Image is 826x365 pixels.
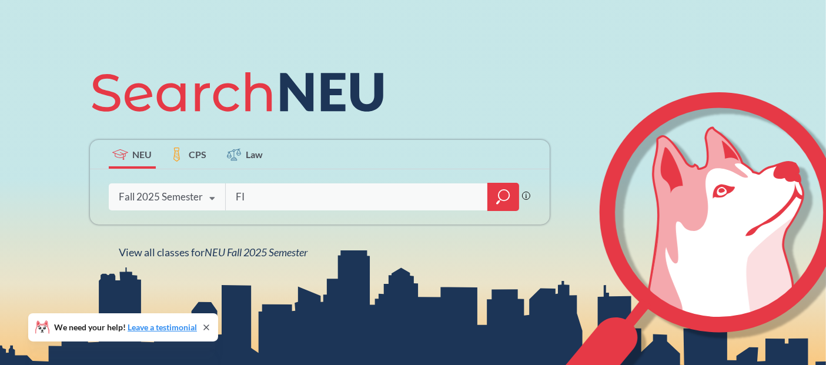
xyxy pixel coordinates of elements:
[54,323,197,331] span: We need your help!
[205,246,308,259] span: NEU Fall 2025 Semester
[235,185,479,209] input: Class, professor, course number, "phrase"
[246,148,263,161] span: Law
[119,246,308,259] span: View all classes for
[119,190,203,203] div: Fall 2025 Semester
[189,148,206,161] span: CPS
[132,148,152,161] span: NEU
[487,183,519,211] div: magnifying glass
[496,189,510,205] svg: magnifying glass
[128,322,197,332] a: Leave a testimonial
